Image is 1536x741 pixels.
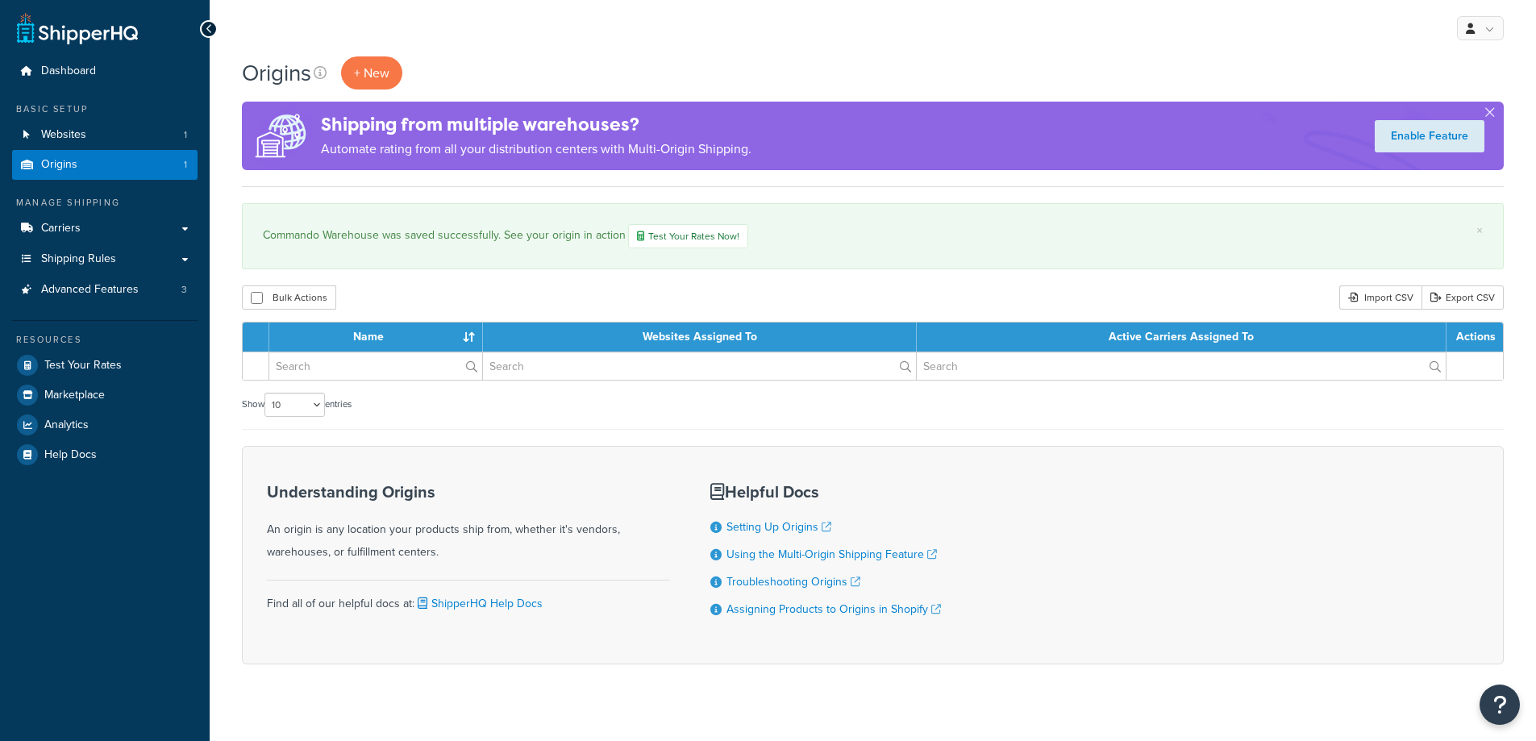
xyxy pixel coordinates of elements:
th: Name [269,323,483,352]
span: Advanced Features [41,283,139,297]
div: An origin is any location your products ship from, whether it's vendors, warehouses, or fulfillme... [267,483,670,564]
span: 1 [184,128,187,142]
th: Actions [1447,323,1503,352]
button: Open Resource Center [1480,685,1520,725]
a: Test Your Rates Now! [628,224,748,248]
div: Find all of our helpful docs at: [267,580,670,615]
span: 1 [184,158,187,172]
li: Origins [12,150,198,180]
span: Shipping Rules [41,252,116,266]
a: ShipperHQ Help Docs [414,595,543,612]
h4: Shipping from multiple warehouses? [321,111,751,138]
input: Search [269,352,482,380]
button: Bulk Actions [242,285,336,310]
a: Shipping Rules [12,244,198,274]
span: Test Your Rates [44,359,122,373]
a: Websites 1 [12,120,198,150]
label: Show entries [242,393,352,417]
div: Resources [12,333,198,347]
span: Marketplace [44,389,105,402]
select: Showentries [264,393,325,417]
span: Origins [41,158,77,172]
div: Manage Shipping [12,196,198,210]
span: + New [354,64,389,82]
a: × [1476,224,1483,237]
span: Websites [41,128,86,142]
span: Carriers [41,222,81,235]
a: Export CSV [1422,285,1504,310]
a: Carriers [12,214,198,244]
h3: Helpful Docs [710,483,941,501]
th: Websites Assigned To [483,323,917,352]
input: Search [483,352,916,380]
a: + New [341,56,402,90]
li: Websites [12,120,198,150]
li: Advanced Features [12,275,198,305]
a: Test Your Rates [12,351,198,380]
a: Using the Multi-Origin Shipping Feature [726,546,937,563]
a: Analytics [12,410,198,439]
span: Analytics [44,418,89,432]
img: ad-origins-multi-dfa493678c5a35abed25fd24b4b8a3fa3505936ce257c16c00bdefe2f3200be3.png [242,102,321,170]
input: Search [917,352,1446,380]
div: Commando Warehouse was saved successfully. See your origin in action [263,224,1483,248]
span: Dashboard [41,65,96,78]
h3: Understanding Origins [267,483,670,501]
span: 3 [181,283,187,297]
a: Marketplace [12,381,198,410]
a: Troubleshooting Origins [726,573,860,590]
h1: Origins [242,57,311,89]
a: Setting Up Origins [726,518,831,535]
a: ShipperHQ Home [17,12,138,44]
div: Import CSV [1339,285,1422,310]
a: Enable Feature [1375,120,1484,152]
a: Assigning Products to Origins in Shopify [726,601,941,618]
th: Active Carriers Assigned To [917,323,1447,352]
a: Origins 1 [12,150,198,180]
a: Help Docs [12,440,198,469]
a: Advanced Features 3 [12,275,198,305]
span: Help Docs [44,448,97,462]
div: Basic Setup [12,102,198,116]
a: Dashboard [12,56,198,86]
p: Automate rating from all your distribution centers with Multi-Origin Shipping. [321,138,751,160]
